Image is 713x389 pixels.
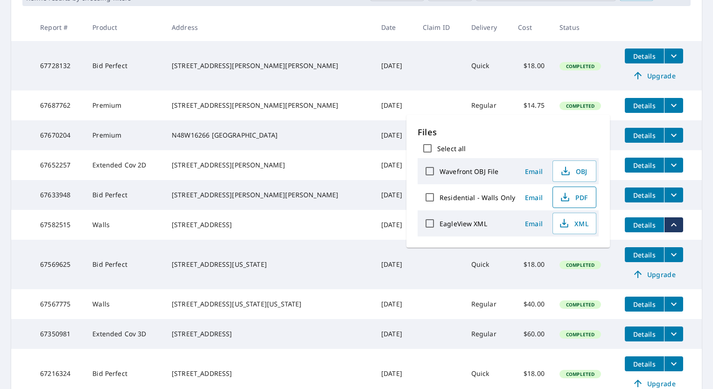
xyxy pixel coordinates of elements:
[85,14,164,41] th: Product
[464,319,511,349] td: Regular
[552,160,596,182] button: OBJ
[630,52,658,61] span: Details
[519,190,549,205] button: Email
[630,300,658,309] span: Details
[625,326,664,341] button: detailsBtn-67350981
[510,41,552,90] td: $18.00
[172,61,366,70] div: [STREET_ADDRESS][PERSON_NAME][PERSON_NAME]
[664,128,683,143] button: filesDropdownBtn-67670204
[440,193,515,202] label: Residential - Walls Only
[33,41,85,90] td: 67728132
[33,120,85,150] td: 67670204
[664,98,683,113] button: filesDropdownBtn-67687762
[630,330,658,339] span: Details
[374,319,415,349] td: [DATE]
[33,150,85,180] td: 67652257
[85,120,164,150] td: Premium
[374,120,415,150] td: [DATE]
[374,14,415,41] th: Date
[440,167,498,176] label: Wavefront OBJ File
[510,319,552,349] td: $60.00
[172,220,366,229] div: [STREET_ADDRESS]
[625,158,664,173] button: detailsBtn-67652257
[464,41,511,90] td: Quick
[374,180,415,210] td: [DATE]
[630,269,678,280] span: Upgrade
[664,326,683,341] button: filesDropdownBtn-67350981
[519,164,549,179] button: Email
[464,90,511,120] td: Regular
[33,90,85,120] td: 67687762
[625,356,664,371] button: detailsBtn-67216324
[85,150,164,180] td: Extended Cov 2D
[464,289,511,319] td: Regular
[374,150,415,180] td: [DATE]
[510,240,552,289] td: $18.00
[630,378,678,389] span: Upgrade
[625,188,664,202] button: detailsBtn-67633948
[630,191,658,200] span: Details
[625,68,683,83] a: Upgrade
[630,70,678,81] span: Upgrade
[560,103,600,109] span: Completed
[374,240,415,289] td: [DATE]
[630,131,658,140] span: Details
[559,192,588,203] span: PDF
[172,329,366,339] div: [STREET_ADDRESS]
[464,14,511,41] th: Delivery
[523,167,545,176] span: Email
[664,217,683,232] button: filesDropdownBtn-67582515
[664,188,683,202] button: filesDropdownBtn-67633948
[85,180,164,210] td: Bid Perfect
[510,289,552,319] td: $40.00
[440,219,487,228] label: EagleView XML
[374,41,415,90] td: [DATE]
[664,297,683,312] button: filesDropdownBtn-67567775
[172,299,366,309] div: [STREET_ADDRESS][US_STATE][US_STATE]
[418,126,599,139] p: Files
[374,289,415,319] td: [DATE]
[630,161,658,170] span: Details
[464,240,511,289] td: Quick
[625,49,664,63] button: detailsBtn-67728132
[415,14,464,41] th: Claim ID
[552,213,596,234] button: XML
[664,158,683,173] button: filesDropdownBtn-67652257
[523,193,545,202] span: Email
[85,41,164,90] td: Bid Perfect
[552,14,617,41] th: Status
[560,63,600,69] span: Completed
[85,210,164,240] td: Walls
[560,371,600,377] span: Completed
[85,319,164,349] td: Extended Cov 3D
[85,240,164,289] td: Bid Perfect
[164,14,374,41] th: Address
[523,219,545,228] span: Email
[33,14,85,41] th: Report #
[630,250,658,259] span: Details
[33,289,85,319] td: 67567775
[33,319,85,349] td: 67350981
[172,190,366,200] div: [STREET_ADDRESS][PERSON_NAME][PERSON_NAME]
[172,260,366,269] div: [STREET_ADDRESS][US_STATE]
[33,180,85,210] td: 67633948
[664,356,683,371] button: filesDropdownBtn-67216324
[437,144,466,153] label: Select all
[664,247,683,262] button: filesDropdownBtn-67569625
[33,240,85,289] td: 67569625
[374,90,415,120] td: [DATE]
[510,90,552,120] td: $14.75
[519,216,549,231] button: Email
[625,247,664,262] button: detailsBtn-67569625
[630,360,658,368] span: Details
[374,210,415,240] td: [DATE]
[85,90,164,120] td: Premium
[625,217,664,232] button: detailsBtn-67582515
[33,210,85,240] td: 67582515
[630,221,658,229] span: Details
[560,331,600,338] span: Completed
[172,369,366,378] div: [STREET_ADDRESS]
[625,297,664,312] button: detailsBtn-67567775
[625,267,683,282] a: Upgrade
[630,101,658,110] span: Details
